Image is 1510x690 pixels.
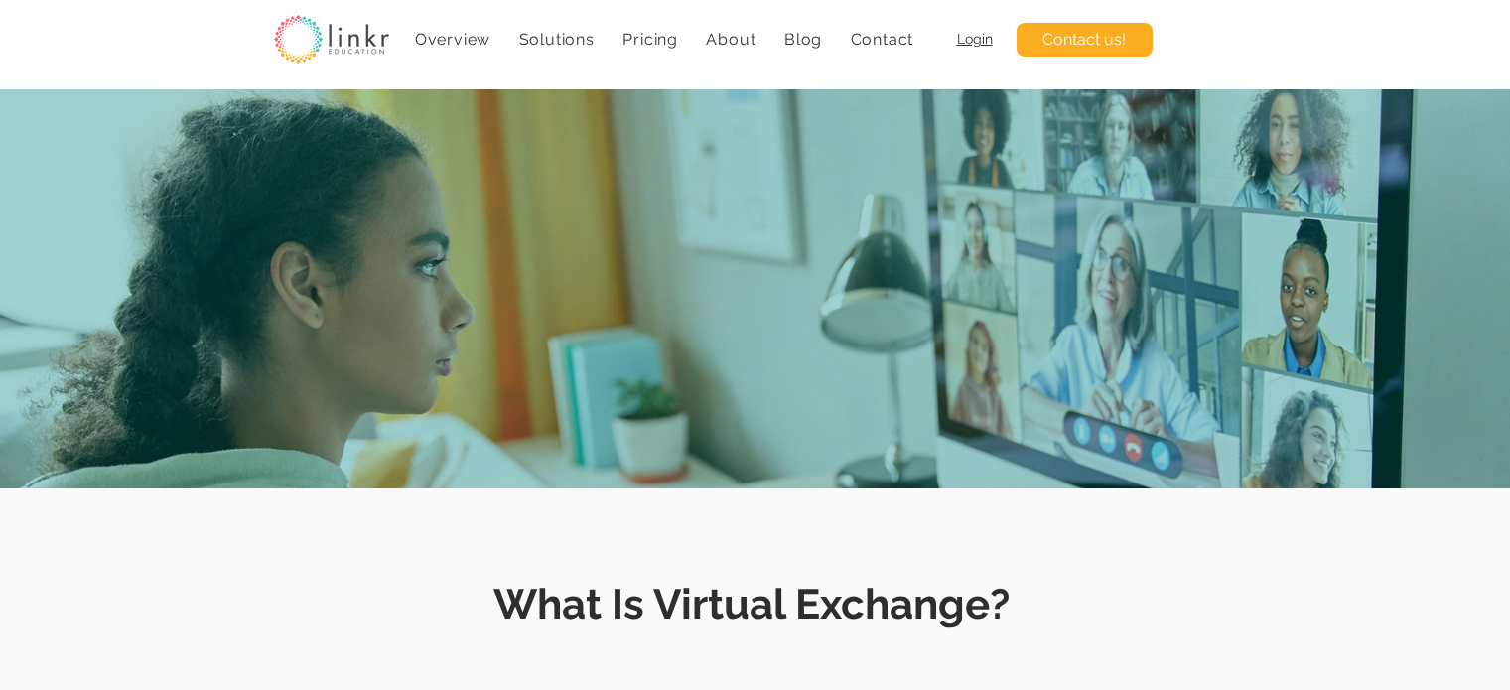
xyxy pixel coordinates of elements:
[405,20,501,59] a: Overview
[784,30,822,49] span: Blog
[957,31,993,47] a: Login
[405,20,924,59] nav: Site
[706,30,755,49] span: About
[519,30,595,49] span: Solutions
[696,20,766,59] div: About
[1017,23,1153,57] a: Contact us!
[493,580,1010,628] span: What Is Virtual Exchange?
[851,30,914,49] span: Contact
[774,20,833,59] a: Blog
[274,15,389,64] img: linkr_logo_transparentbg.png
[613,20,688,59] a: Pricing
[840,20,923,59] a: Contact
[1042,29,1126,51] span: Contact us!
[415,30,490,49] span: Overview
[508,20,605,59] div: Solutions
[622,30,678,49] span: Pricing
